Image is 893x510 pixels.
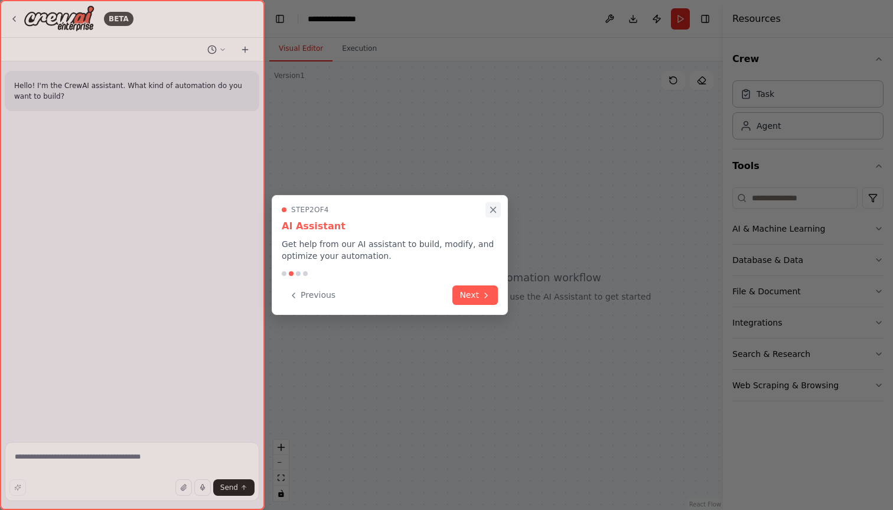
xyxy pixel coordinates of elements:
[282,285,343,305] button: Previous
[282,238,498,262] p: Get help from our AI assistant to build, modify, and optimize your automation.
[452,285,498,305] button: Next
[291,205,329,215] span: Step 2 of 4
[272,11,288,27] button: Hide left sidebar
[282,219,498,233] h3: AI Assistant
[485,202,501,217] button: Close walkthrough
